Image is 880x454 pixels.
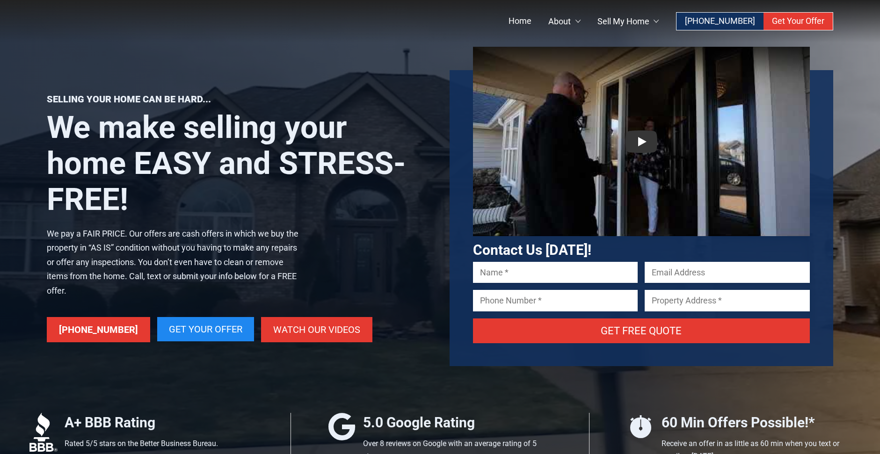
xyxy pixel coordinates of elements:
input: Phone Number * [473,290,638,311]
h3: Contact Us [DATE]! [473,242,810,259]
input: Email Address [645,262,810,283]
span: [PHONE_NUMBER] [685,16,755,26]
a: About [540,13,589,30]
a: Get Your Offer [157,317,254,341]
h1: We make selling your home EASY and STRESS-FREE! [47,109,431,217]
input: Name * [473,262,638,283]
span: [PHONE_NUMBER] [59,324,138,335]
h4: 60 Min Offers Possible!* [662,413,850,432]
p: We pay a FAIR PRICE. Our offers are cash offers in which we buy the property in “AS IS” condition... [47,227,303,298]
a: Sell My Home [589,13,668,30]
a: [PHONE_NUMBER] [47,317,150,342]
a: Get Your Offer [764,13,833,30]
a: [PHONE_NUMBER] [676,13,764,30]
a: Watch Our Videos [261,317,372,342]
input: Property Address * [645,290,810,311]
input: Get Free Quote [473,318,810,343]
a: Home [500,13,540,30]
form: Contact form [473,262,810,354]
p: Selling your home can be hard... [47,94,431,105]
